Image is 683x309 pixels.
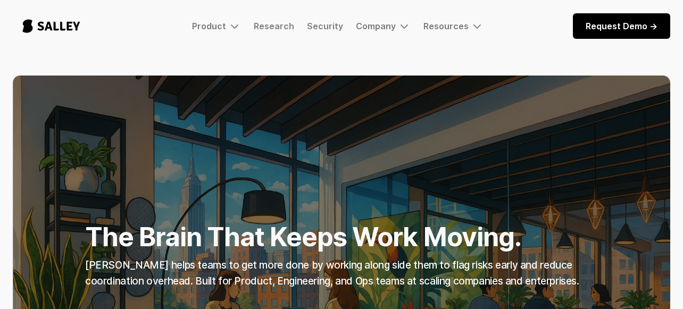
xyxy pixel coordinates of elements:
[85,259,579,287] strong: [PERSON_NAME] helps teams to get more done by working along side them to flag risks early and red...
[573,13,670,39] a: Request Demo ->
[85,221,521,253] strong: The Brain That Keeps Work Moving.
[192,20,241,32] div: Product
[423,21,469,31] div: Resources
[356,20,411,32] div: Company
[254,21,294,31] a: Research
[13,9,90,44] a: home
[356,21,396,31] div: Company
[192,21,226,31] div: Product
[307,21,343,31] a: Security
[423,20,484,32] div: Resources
